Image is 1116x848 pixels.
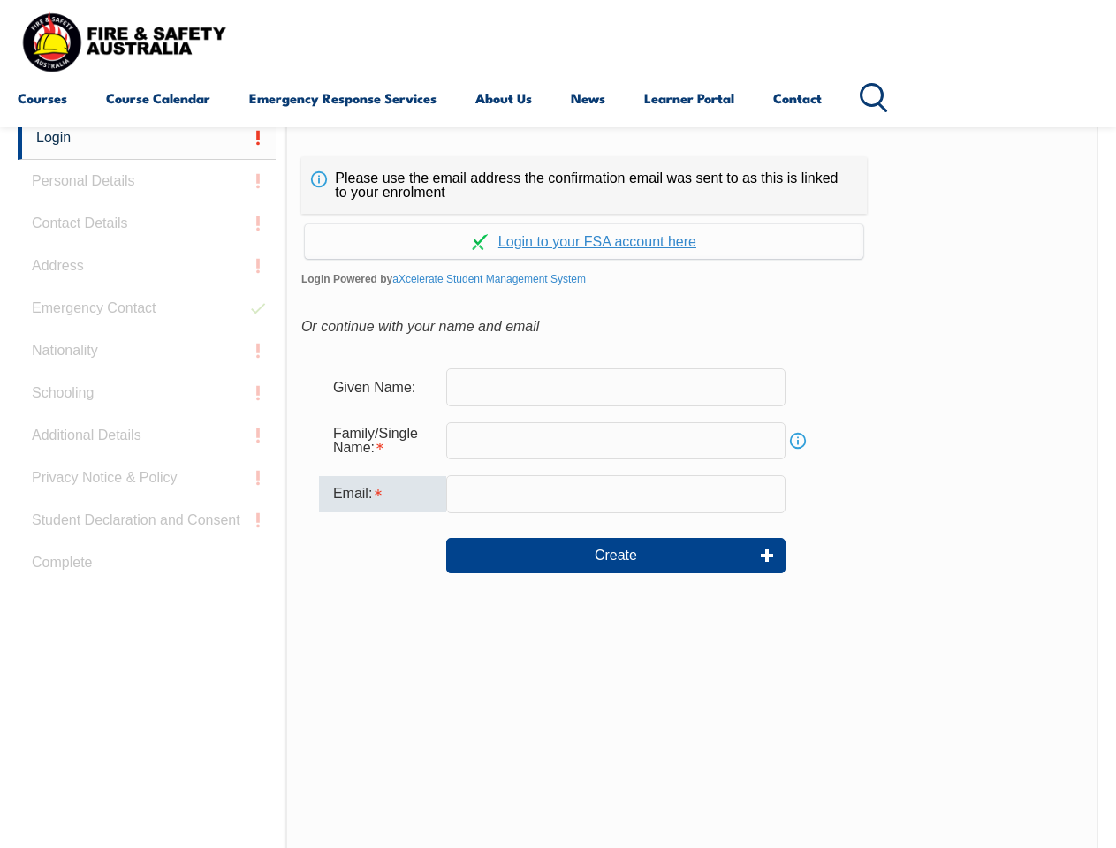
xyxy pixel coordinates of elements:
div: Family/Single Name is required. [319,417,446,465]
div: Given Name: [319,370,446,404]
a: Info [786,428,810,453]
a: Contact [773,77,822,119]
div: Email is required. [319,476,446,511]
a: Login [18,117,276,160]
a: Course Calendar [106,77,210,119]
button: Create [446,538,786,573]
span: Login Powered by [301,266,1082,292]
div: Or continue with your name and email [301,314,1082,340]
a: Learner Portal [644,77,734,119]
img: Log in withaxcelerate [472,234,488,250]
a: About Us [475,77,532,119]
div: Please use the email address the confirmation email was sent to as this is linked to your enrolment [301,157,867,214]
a: Emergency Response Services [249,77,437,119]
a: News [571,77,605,119]
a: aXcelerate Student Management System [392,273,586,285]
a: Courses [18,77,67,119]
